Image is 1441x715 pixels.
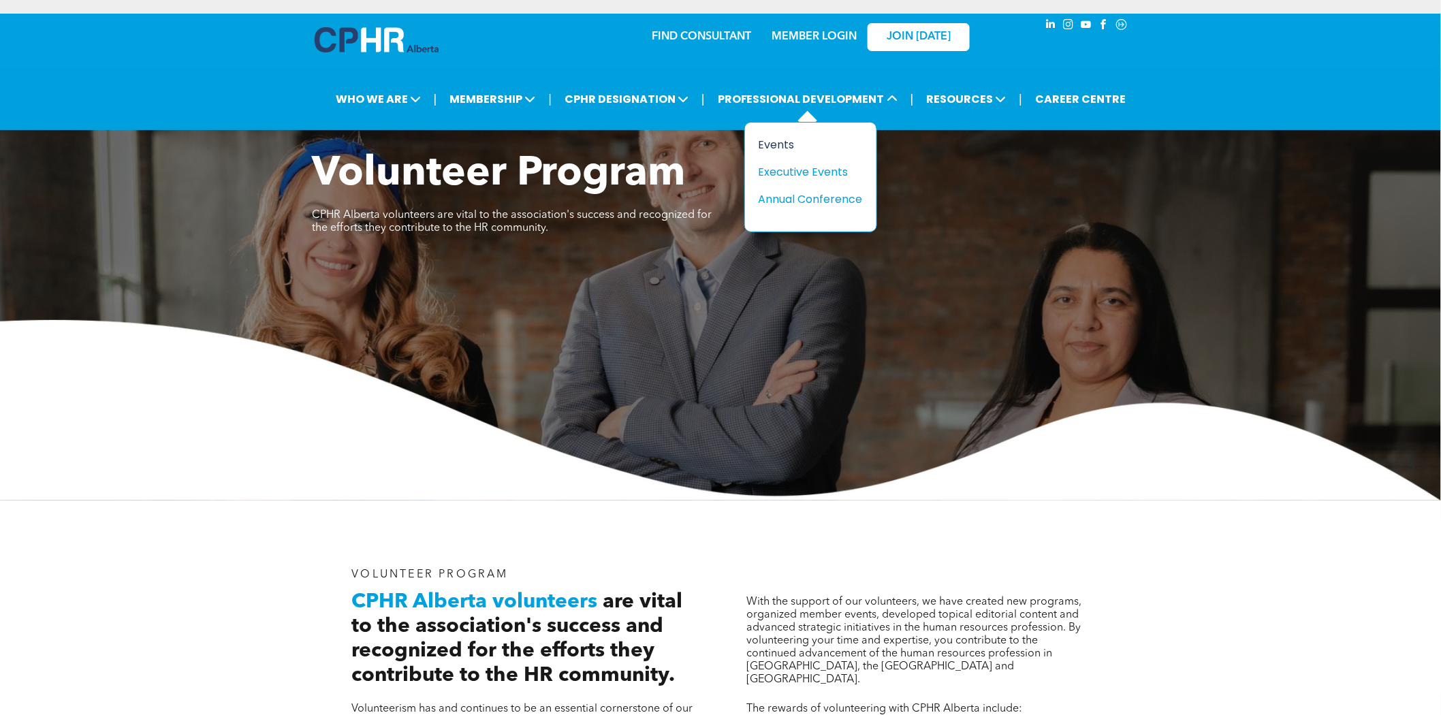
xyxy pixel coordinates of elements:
a: MEMBER LOGIN [772,31,857,42]
span: Volunteer Program [312,154,685,195]
span: With the support of our volunteers, we have created new programs, organized member events, develo... [746,597,1081,685]
a: FIND CONSULTANT [652,31,751,42]
li: | [910,85,914,113]
a: Social network [1114,17,1129,35]
a: youtube [1079,17,1094,35]
span: PROFESSIONAL DEVELOPMENT [714,86,902,112]
img: A blue and white logo for cp alberta [315,27,439,52]
span: CPHR Alberta volunteers [351,592,597,612]
a: facebook [1096,17,1111,35]
a: JOIN [DATE] [868,23,970,51]
a: Events [759,136,863,153]
span: The rewards of volunteering with CPHR Alberta include: [746,703,1022,714]
span: CPHR Alberta volunteers are vital to the association's success and recognized for the efforts the... [312,210,712,234]
span: MEMBERSHIP [445,86,539,112]
span: CPHR DESIGNATION [560,86,693,112]
a: Executive Events [759,163,863,180]
span: VOLUNTEER PROGRAM [351,569,508,580]
li: | [1019,85,1023,113]
a: linkedin [1043,17,1058,35]
div: Executive Events [759,163,853,180]
span: RESOURCES [923,86,1011,112]
li: | [701,85,705,113]
li: | [548,85,552,113]
div: Events [759,136,853,153]
a: instagram [1061,17,1076,35]
li: | [434,85,437,113]
div: Annual Conference [759,191,853,208]
span: WHO WE ARE [332,86,425,112]
a: CAREER CENTRE [1031,86,1130,112]
span: JOIN [DATE] [887,31,951,44]
a: Annual Conference [759,191,863,208]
